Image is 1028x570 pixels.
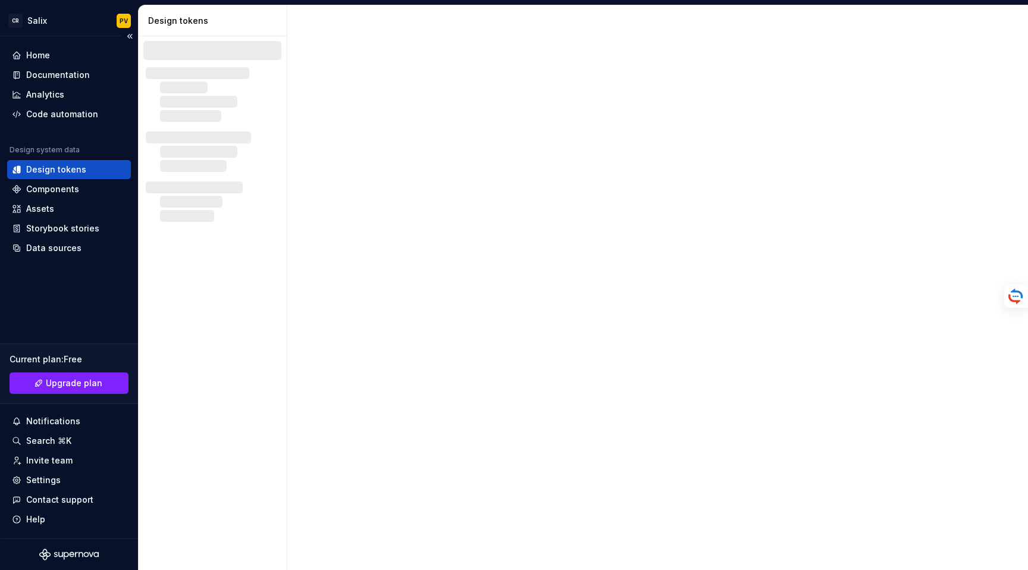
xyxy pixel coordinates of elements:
div: Data sources [26,242,82,254]
div: Search ⌘K [26,435,71,447]
span: Upgrade plan [46,377,102,389]
div: Contact support [26,494,93,506]
a: Analytics [7,85,131,104]
button: Search ⌘K [7,431,131,450]
button: Collapse sidebar [121,28,138,45]
a: Code automation [7,105,131,124]
a: Home [7,46,131,65]
div: Analytics [26,89,64,101]
div: Settings [26,474,61,486]
a: Upgrade plan [10,372,128,394]
a: Documentation [7,65,131,84]
button: Contact support [7,490,131,509]
a: Data sources [7,239,131,258]
div: Assets [26,203,54,215]
a: Storybook stories [7,219,131,238]
div: Design system data [10,145,80,155]
div: Notifications [26,415,80,427]
div: Invite team [26,455,73,466]
div: CR [8,14,23,28]
button: Help [7,510,131,529]
button: CRSalixPV [2,8,136,33]
a: Assets [7,199,131,218]
a: Settings [7,471,131,490]
a: Components [7,180,131,199]
div: Design tokens [148,15,282,27]
div: Design tokens [26,164,86,176]
div: Current plan : Free [10,353,128,365]
div: Storybook stories [26,223,99,234]
svg: Supernova Logo [39,549,99,560]
div: Documentation [26,69,90,81]
div: Components [26,183,79,195]
a: Design tokens [7,160,131,179]
a: Invite team [7,451,131,470]
button: Notifications [7,412,131,431]
div: Help [26,513,45,525]
div: Code automation [26,108,98,120]
div: Salix [27,15,47,27]
div: PV [120,16,128,26]
div: Home [26,49,50,61]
